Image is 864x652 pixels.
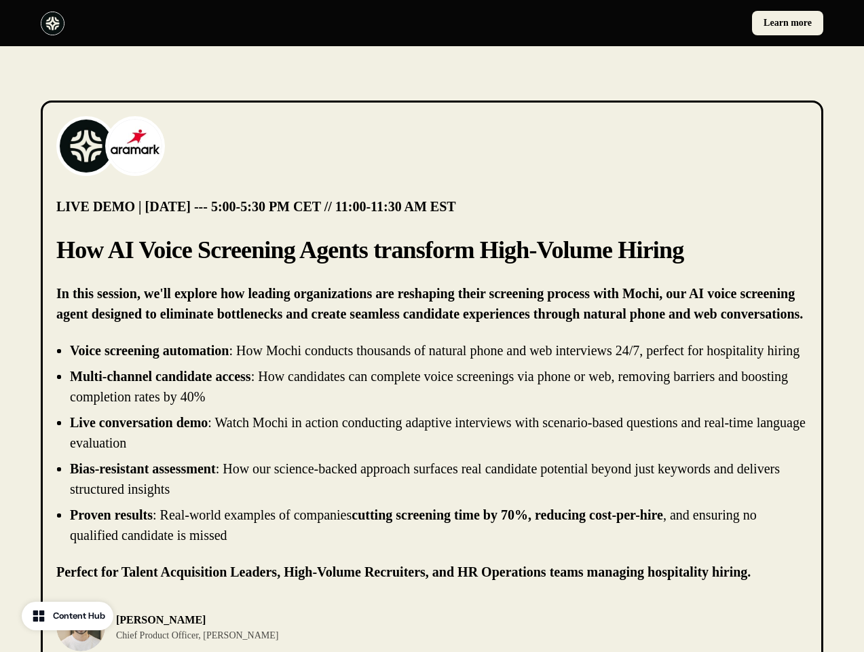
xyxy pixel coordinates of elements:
button: Content Hub [22,602,113,630]
strong: Live conversation demo [70,415,208,430]
p: : Real-world examples of companies , and ensuring no qualified candidate is missed [70,507,757,543]
strong: Proven results [70,507,153,522]
strong: cutting screening time by 70%, reducing cost-per-hire [352,507,663,522]
a: Learn more [752,11,823,35]
strong: Perfect for Talent Acquisition Leaders, High-Volume Recruiters, and HR Operations teams managing ... [56,564,751,579]
p: [PERSON_NAME] [116,612,278,628]
strong: LIVE DEMO | [DATE] --- 5:00-5:30 PM CET // 11:00-11:30 AM EST [56,199,456,214]
strong: Bias-resistant assessment [70,461,216,476]
strong: Voice screening automation [70,343,229,358]
div: Content Hub [53,609,105,623]
p: : How candidates can complete voice screenings via phone or web, removing barriers and boosting c... [70,369,788,404]
p: Chief Product Officer, [PERSON_NAME] [116,628,278,642]
strong: In this session, we'll explore how leading organizations are reshaping their screening process wi... [56,286,803,321]
p: : How Mochi conducts thousands of natural phone and web interviews 24/7, perfect for hospitality ... [70,343,800,358]
p: : Watch Mochi in action conducting adaptive interviews with scenario-based questions and real-tim... [70,415,806,450]
p: How AI Voice Screening Agents transform High-Volume Hiring [56,233,808,267]
p: : How our science-backed approach surfaces real candidate potential beyond just keywords and deli... [70,461,780,496]
strong: Multi-channel candidate access [70,369,251,384]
